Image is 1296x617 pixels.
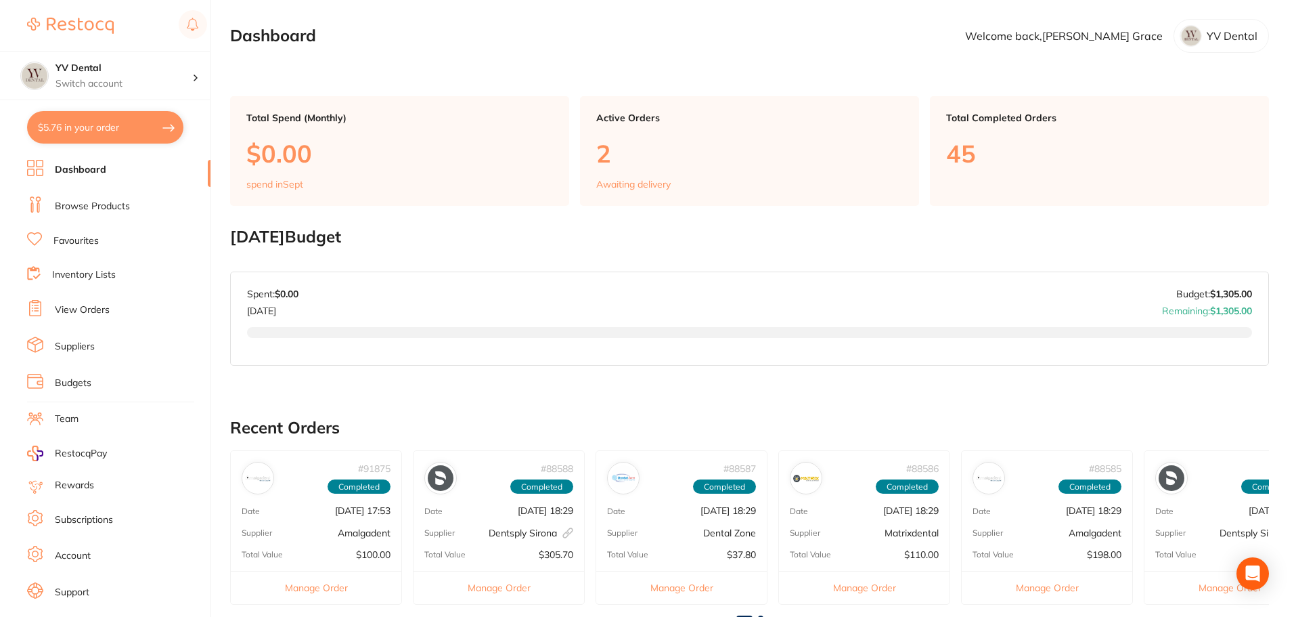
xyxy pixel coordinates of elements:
a: Dashboard [55,163,106,177]
a: Subscriptions [55,513,113,527]
p: Dentsply Sirona [489,528,573,538]
img: Amalgadent [976,465,1002,491]
img: Matrixdental [793,465,819,491]
strong: $1,305.00 [1210,288,1252,300]
h2: Dashboard [230,26,316,45]
a: Budgets [55,377,91,390]
span: Completed [1058,480,1121,494]
p: Total Completed Orders [946,112,1253,123]
p: $305.70 [539,549,573,560]
p: # 88588 [541,463,573,474]
p: Total Value [790,550,831,559]
strong: $1,305.00 [1210,305,1252,317]
p: Spent: [247,289,298,299]
p: Awaiting delivery [596,179,671,190]
p: Total Value [1155,550,1197,559]
a: RestocqPay [27,446,107,461]
button: Manage Order [414,571,584,604]
p: Amalgadent [1069,528,1121,538]
button: Manage Order [596,571,767,604]
p: Supplier [242,528,272,538]
p: $100.00 [356,549,390,560]
img: Dental Zone [610,465,636,491]
p: Date [242,507,260,516]
a: Browse Products [55,200,130,213]
p: Matrixdental [885,528,939,538]
p: $198.00 [1087,549,1121,560]
span: Completed [693,480,756,494]
span: Completed [876,480,939,494]
p: 45 [946,140,1253,167]
p: Dental Zone [703,528,756,538]
p: # 88585 [1089,463,1121,474]
p: [DATE] 17:53 [335,505,390,516]
a: Total Completed Orders45 [930,96,1269,206]
p: # 91875 [358,463,390,474]
button: Manage Order [962,571,1132,604]
h2: [DATE] Budget [230,228,1269,247]
p: Remaining: [1162,300,1252,316]
p: Date [973,507,991,516]
p: [DATE] 18:29 [700,505,756,516]
a: Account [55,549,91,563]
button: Manage Order [231,571,401,604]
a: Team [55,412,79,426]
a: Restocq Logo [27,10,114,41]
a: Favourites [53,234,99,248]
a: Total Spend (Monthly)$0.00spend inSept [230,96,569,206]
p: Date [424,507,443,516]
a: Rewards [55,479,94,492]
p: [DATE] 18:29 [518,505,573,516]
h4: YV Dental [55,62,192,75]
p: Total Value [424,550,466,559]
p: $110.00 [904,549,939,560]
a: Inventory Lists [52,268,116,282]
p: Budget: [1176,289,1252,299]
img: Dentsply Sirona [428,465,453,491]
p: [DATE] 18:29 [883,505,939,516]
p: $37.80 [727,549,756,560]
strong: $0.00 [275,288,298,300]
p: Active Orders [596,112,903,123]
img: YWR1b21wcQ [1180,25,1202,47]
p: Supplier [424,528,455,538]
p: 2 [596,140,903,167]
button: $5.76 in your order [27,111,183,144]
img: YV Dental [21,62,48,89]
a: Support [55,586,89,599]
img: Dentsply Sirona [1159,465,1184,491]
p: [DATE] 18:29 [1066,505,1121,516]
p: YV Dental [1207,30,1257,42]
p: Switch account [55,77,192,91]
span: Completed [510,480,573,494]
p: [DATE] [247,300,298,316]
img: RestocqPay [27,446,43,461]
h2: Recent Orders [230,419,1269,438]
p: Supplier [790,528,820,538]
button: Manage Order [779,571,949,604]
img: Amalgadent [245,465,271,491]
a: View Orders [55,303,110,317]
span: RestocqPay [55,447,107,461]
a: Suppliers [55,340,95,354]
p: $0.00 [246,140,553,167]
div: Open Intercom Messenger [1236,557,1269,590]
p: Total Spend (Monthly) [246,112,553,123]
img: Restocq Logo [27,18,114,34]
p: Total Value [607,550,648,559]
p: Supplier [973,528,1003,538]
p: Total Value [242,550,283,559]
p: Supplier [607,528,638,538]
p: Welcome back, [PERSON_NAME] Grace [965,30,1163,42]
p: Date [607,507,625,516]
p: # 88587 [723,463,756,474]
p: # 88586 [906,463,939,474]
span: Completed [328,480,390,494]
p: Amalgadent [338,528,390,538]
p: Date [790,507,808,516]
p: spend in Sept [246,179,303,190]
p: Total Value [973,550,1014,559]
a: Active Orders2Awaiting delivery [580,96,919,206]
p: Supplier [1155,528,1186,538]
p: Date [1155,507,1174,516]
